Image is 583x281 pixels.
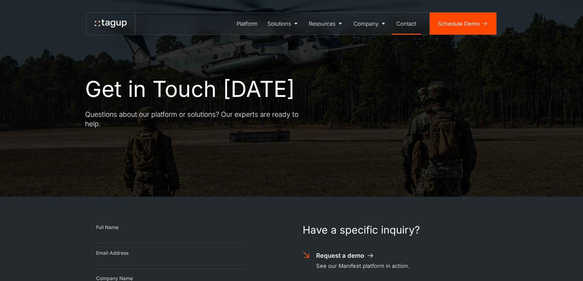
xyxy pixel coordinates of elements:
[353,20,379,28] div: Company
[349,13,392,35] a: Company
[438,20,480,28] div: Schedule Demo
[232,13,263,35] a: Platform
[392,13,421,35] a: Contact
[96,250,245,257] div: Email Address
[263,13,304,35] a: Solutions
[303,224,487,236] h1: Have a specific inquiry?
[96,224,245,231] div: Full Name
[316,251,364,260] div: Request a demo
[85,76,295,101] h1: Get in Touch [DATE]
[237,20,258,28] div: Platform
[85,109,305,129] p: Questions about our platform or solutions? Our experts are ready to help.
[430,13,496,35] a: Schedule Demo
[316,251,374,260] a: Request a demo
[396,20,416,28] div: Contact
[304,13,349,35] a: Resources
[309,20,335,28] div: Resources
[267,20,291,28] div: Solutions
[316,262,409,270] div: See our Manifest platform in action.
